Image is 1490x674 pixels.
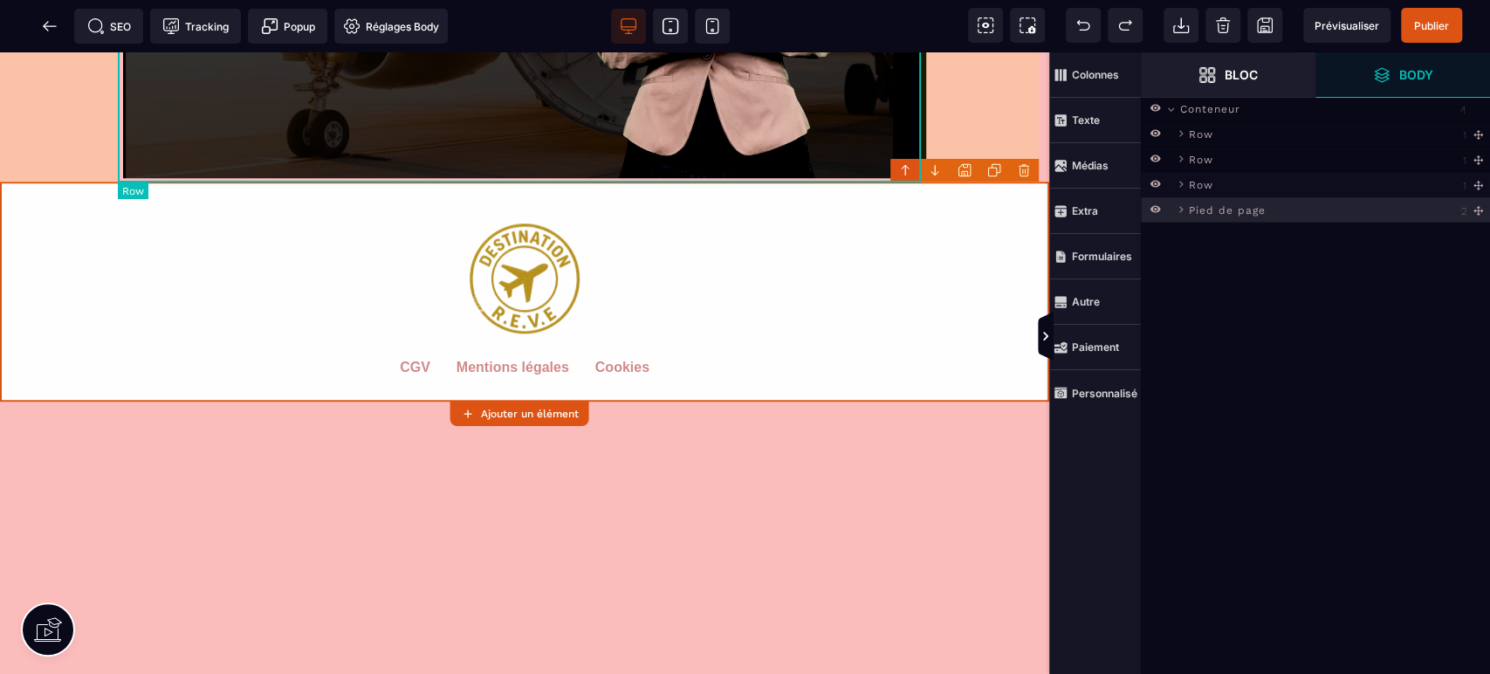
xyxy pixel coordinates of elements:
span: Importer [1164,8,1198,43]
span: Ouvrir les blocs [1141,52,1315,98]
span: Enregistrer [1247,8,1282,43]
span: Réglages Body [343,17,439,35]
div: Row [1184,175,1481,192]
span: Voir mobile [695,9,730,44]
span: Ouvrir les calques [1315,52,1490,98]
strong: Formulaires [1072,250,1132,263]
span: Retour [32,9,67,44]
strong: Ajouter un élément [481,408,579,420]
div: 1 [1463,129,1466,141]
span: Créer une alerte modale [248,9,327,44]
span: Rétablir [1108,8,1143,43]
span: Voir tablette [653,9,688,44]
span: Défaire [1066,8,1101,43]
strong: Texte [1072,113,1100,127]
span: Publier [1414,19,1449,32]
span: Voir les composants [968,8,1003,43]
div: Pied de page [1184,200,1481,217]
default: Cookies [595,307,649,323]
div: Row [1184,149,1481,167]
span: Afficher les vues [1141,311,1158,363]
span: Pied de page [1189,200,1266,217]
span: Popup [261,17,315,35]
div: Row [1184,124,1481,141]
span: Capture d'écran [1010,8,1045,43]
strong: Personnalisé [1072,387,1137,400]
span: Tracking [162,17,229,35]
strong: Médias [1072,159,1109,172]
div: 4 [1460,104,1466,116]
span: SEO [87,17,131,35]
span: Enregistrer le contenu [1401,8,1462,43]
span: Nettoyage [1205,8,1240,43]
span: Voir bureau [611,9,646,44]
span: Personnalisé [1049,370,1141,416]
span: Row [1189,149,1213,167]
span: Formulaires [1049,234,1141,279]
span: Favicon [334,9,448,44]
default: CGV [400,307,430,323]
span: Row [1189,175,1213,192]
span: Autre [1049,279,1141,325]
strong: Paiement [1072,340,1119,354]
span: Code de suivi [150,9,241,44]
div: 1 [1463,155,1466,167]
span: Texte [1049,98,1141,143]
strong: Extra [1072,204,1098,217]
div: 1 [1463,180,1466,192]
strong: Bloc [1225,68,1258,81]
button: Ajouter un élément [450,402,589,426]
span: Extra [1049,189,1141,234]
img: 6bc32b15c6a1abf2dae384077174aadc_LOGOT15p.png [470,129,580,281]
strong: Body [1399,68,1433,81]
span: Aperçu [1303,8,1390,43]
span: Prévisualiser [1315,19,1379,32]
span: Row [1189,124,1213,141]
div: 2 [1461,205,1466,217]
strong: Autre [1072,295,1100,308]
div: Conteneur [1176,99,1481,116]
span: Colonnes [1049,52,1141,98]
span: Médias [1049,143,1141,189]
default: Mentions légales [457,307,569,323]
span: Métadata SEO [74,9,143,44]
span: Conteneur [1180,99,1240,116]
strong: Colonnes [1072,68,1119,81]
span: Paiement [1049,325,1141,370]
